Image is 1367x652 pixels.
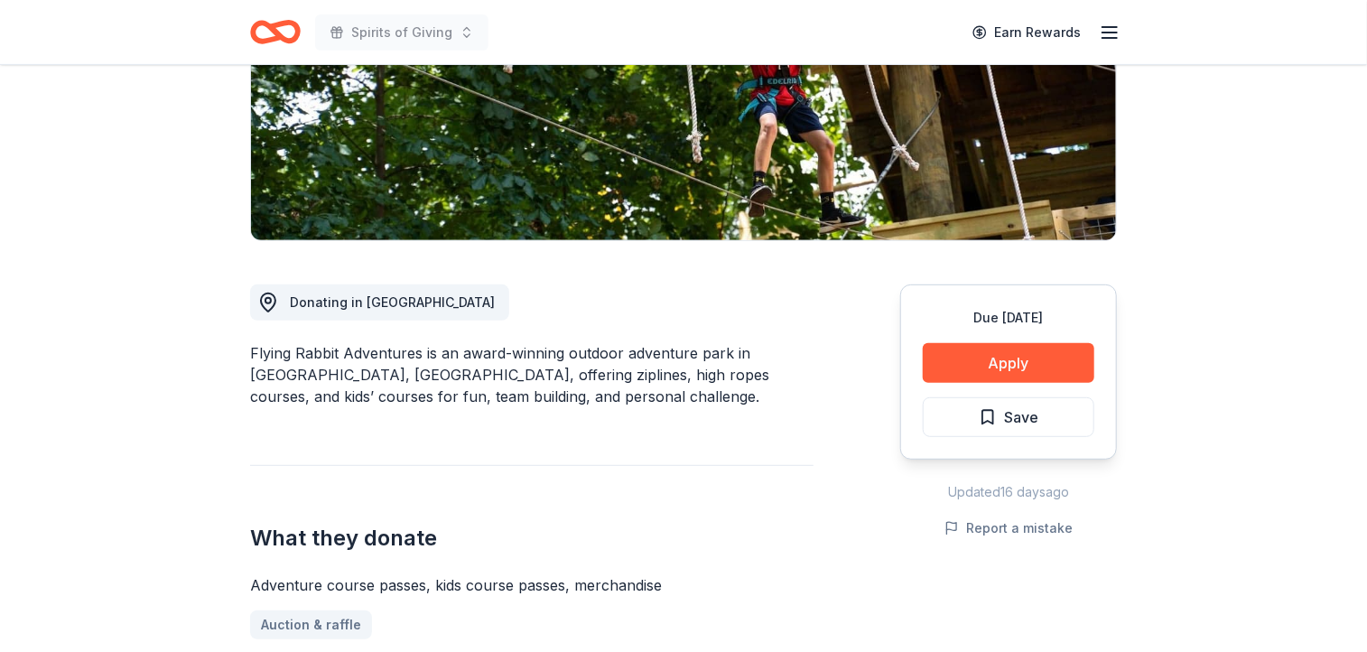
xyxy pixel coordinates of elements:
[250,524,814,553] h2: What they donate
[351,22,452,43] span: Spirits of Giving
[250,574,814,596] div: Adventure course passes, kids course passes, merchandise
[250,610,372,639] a: Auction & raffle
[962,16,1092,49] a: Earn Rewards
[290,294,495,310] span: Donating in [GEOGRAPHIC_DATA]
[923,343,1094,383] button: Apply
[923,307,1094,329] div: Due [DATE]
[250,342,814,407] div: Flying Rabbit Adventures is an award-winning outdoor adventure park in [GEOGRAPHIC_DATA], [GEOGRA...
[923,397,1094,437] button: Save
[250,11,301,53] a: Home
[944,517,1073,539] button: Report a mistake
[315,14,488,51] button: Spirits of Giving
[1004,405,1038,429] span: Save
[900,481,1117,503] div: Updated 16 days ago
